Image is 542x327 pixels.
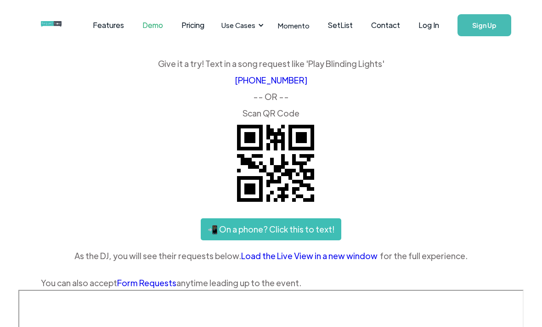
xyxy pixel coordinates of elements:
[41,60,502,117] div: Give it a try! Text in a song request like 'Play Blinding Lights' ‍ -- OR -- ‍ Scan QR Code
[319,11,362,39] a: SetList
[216,11,266,39] div: Use Cases
[241,249,380,263] a: Load the Live View in a new window
[221,20,255,30] div: Use Cases
[269,12,319,39] a: Momento
[235,75,307,85] a: [PHONE_NUMBER]
[172,11,214,39] a: Pricing
[117,277,176,288] a: Form Requests
[41,276,502,290] div: You can also accept anytime leading up to the event.
[41,21,79,28] img: requestnow logo
[362,11,409,39] a: Contact
[84,11,133,39] a: Features
[41,16,61,34] a: home
[230,117,322,209] img: QR code
[457,14,511,36] a: Sign Up
[133,11,172,39] a: Demo
[41,249,502,263] div: As the DJ, you will see their requests below. for the full experience.
[201,218,341,240] a: 📲 On a phone? Click this to text!
[409,9,448,41] a: Log In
